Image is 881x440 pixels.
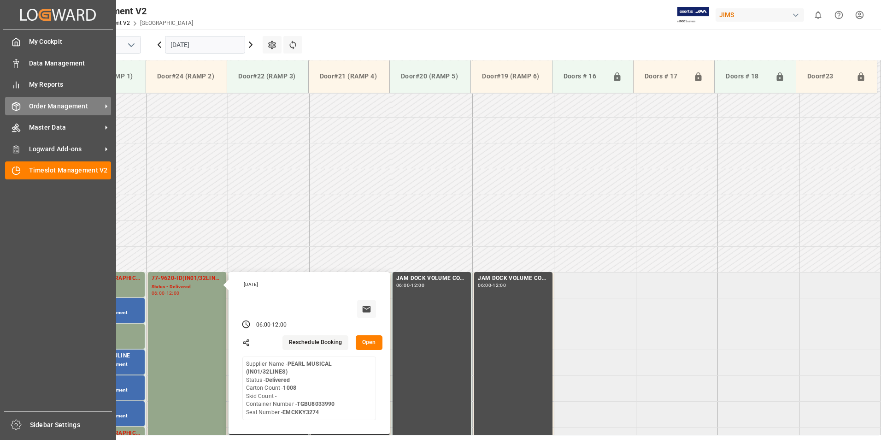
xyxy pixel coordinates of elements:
[283,385,296,391] b: 1008
[164,291,166,295] div: -
[804,68,852,85] div: Door#23
[29,80,112,89] span: My Reports
[493,283,506,287] div: 12:00
[272,321,287,329] div: 12:00
[410,283,411,287] div: -
[397,68,463,85] div: Door#20 (RAMP 5)
[152,283,223,291] div: Status - Delivered
[124,38,138,52] button: open menu
[40,4,193,18] div: Timeslot Management V2
[152,291,165,295] div: 06:00
[256,321,271,329] div: 06:00
[5,161,111,179] a: Timeslot Management V2
[241,281,380,288] div: [DATE]
[29,166,112,175] span: Timeslot Management V2
[29,37,112,47] span: My Cockpit
[396,274,467,283] div: JAM DOCK VOLUME CONTROL
[828,5,849,25] button: Help Center
[478,274,549,283] div: JAM DOCK VOLUME CONTROL
[29,59,112,68] span: Data Management
[560,68,609,85] div: Doors # 16
[282,409,319,416] b: EMCKKY3274
[5,33,111,51] a: My Cockpit
[491,283,493,287] div: -
[677,7,709,23] img: Exertis%20JAM%20-%20Email%20Logo.jpg_1722504956.jpg
[316,68,382,85] div: Door#21 (RAMP 4)
[478,68,544,85] div: Door#19 (RAMP 6)
[396,283,410,287] div: 06:00
[165,36,245,54] input: DD.MM.YYYY
[356,335,382,350] button: Open
[153,68,219,85] div: Door#24 (RAMP 2)
[641,68,690,85] div: Doors # 17
[235,68,300,85] div: Door#22 (RAMP 3)
[716,6,808,24] button: JIMS
[29,123,102,132] span: Master Data
[722,68,771,85] div: Doors # 18
[282,335,348,350] button: Reschedule Booking
[246,360,372,417] div: Supplier Name - Status - Carton Count - Skid Count - Container Number - Seal Number -
[716,8,804,22] div: JIMS
[30,420,112,430] span: Sidebar Settings
[29,144,102,154] span: Logward Add-ons
[29,101,102,111] span: Order Management
[270,321,272,329] div: -
[265,377,290,383] b: Delivered
[152,274,223,283] div: 77-9620-ID(IN01/32LINES)
[808,5,828,25] button: show 0 new notifications
[411,283,424,287] div: 12:00
[5,54,111,72] a: Data Management
[166,291,180,295] div: 12:00
[246,361,332,375] b: PEARL MUSICAL (IN01/32LINES)
[478,283,491,287] div: 06:00
[297,401,335,407] b: TGBU8033990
